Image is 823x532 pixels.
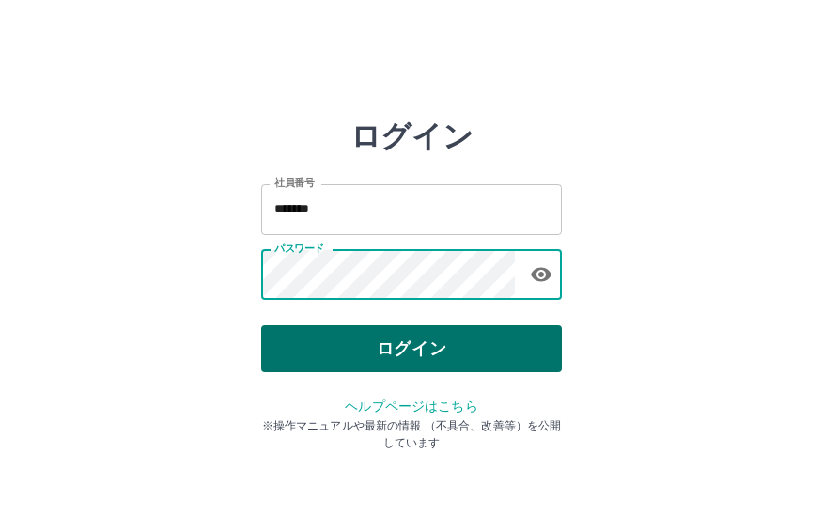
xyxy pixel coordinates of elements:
[350,118,474,154] h2: ログイン
[274,176,314,190] label: 社員番号
[345,399,477,414] a: ヘルプページはこちら
[274,242,324,256] label: パスワード
[261,417,562,451] p: ※操作マニュアルや最新の情報 （不具合、改善等）を公開しています
[261,325,562,372] button: ログイン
